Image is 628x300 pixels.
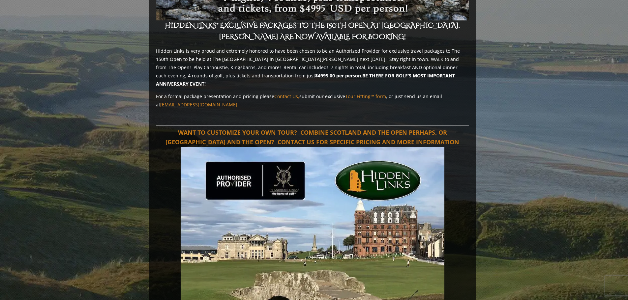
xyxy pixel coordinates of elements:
[156,47,469,88] p: Hidden Links is very proud and extremely honored to have been chosen to be an Authorized Provider...
[160,101,237,108] a: [EMAIL_ADDRESS][DOMAIN_NAME]
[345,93,386,99] a: Tour Fitting™ form
[315,72,361,79] strong: $4995.00 per person
[165,21,460,41] strong: HIDDEN LINKS® EXCLUSIVE PACKAGES TO THE 150TH OPEN AT [GEOGRAPHIC_DATA]. [PERSON_NAME] ARE NOW AV...
[274,93,299,99] a: Contact Us,
[156,92,469,109] p: For a formal package presentation and pricing please submit our exclusive , or just send us an em...
[165,128,459,146] a: WANT TO CUSTOMIZE YOUR OWN TOUR? COMBINE SCOTLAND AND THE OPEN PERHAPS, OR [GEOGRAPHIC_DATA] AND ...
